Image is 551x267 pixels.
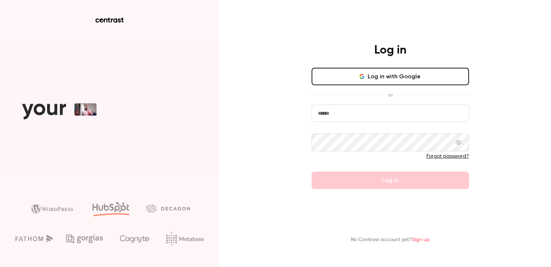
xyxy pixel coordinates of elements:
[384,91,396,99] span: or
[146,204,190,212] img: decagon
[351,236,430,244] p: No Contrast account yet?
[374,43,406,58] h4: Log in
[412,237,430,242] a: Sign up
[312,68,469,85] button: Log in with Google
[426,154,469,159] a: Forgot password?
